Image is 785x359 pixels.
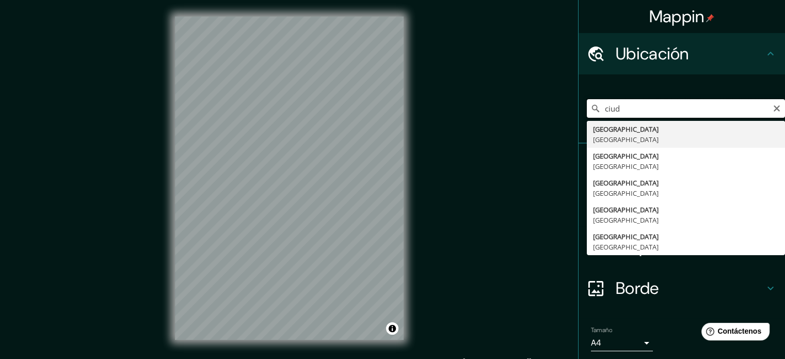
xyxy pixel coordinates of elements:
[593,215,659,225] font: [GEOGRAPHIC_DATA]
[386,322,398,335] button: Activar o desactivar atribución
[593,151,659,161] font: [GEOGRAPHIC_DATA]
[593,178,659,188] font: [GEOGRAPHIC_DATA]
[579,144,785,185] div: Patas
[587,99,785,118] input: Elige tu ciudad o zona
[649,6,704,27] font: Mappin
[593,242,659,252] font: [GEOGRAPHIC_DATA]
[693,319,774,348] iframe: Lanzador de widgets de ayuda
[593,162,659,171] font: [GEOGRAPHIC_DATA]
[579,33,785,74] div: Ubicación
[706,14,714,22] img: pin-icon.png
[593,205,659,214] font: [GEOGRAPHIC_DATA]
[593,135,659,144] font: [GEOGRAPHIC_DATA]
[579,268,785,309] div: Borde
[593,124,659,134] font: [GEOGRAPHIC_DATA]
[175,17,404,340] canvas: Mapa
[616,43,689,65] font: Ubicación
[579,226,785,268] div: Disposición
[591,335,653,351] div: A4
[773,103,781,113] button: Claro
[579,185,785,226] div: Estilo
[591,337,601,348] font: A4
[616,277,659,299] font: Borde
[593,232,659,241] font: [GEOGRAPHIC_DATA]
[591,326,612,334] font: Tamaño
[593,189,659,198] font: [GEOGRAPHIC_DATA]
